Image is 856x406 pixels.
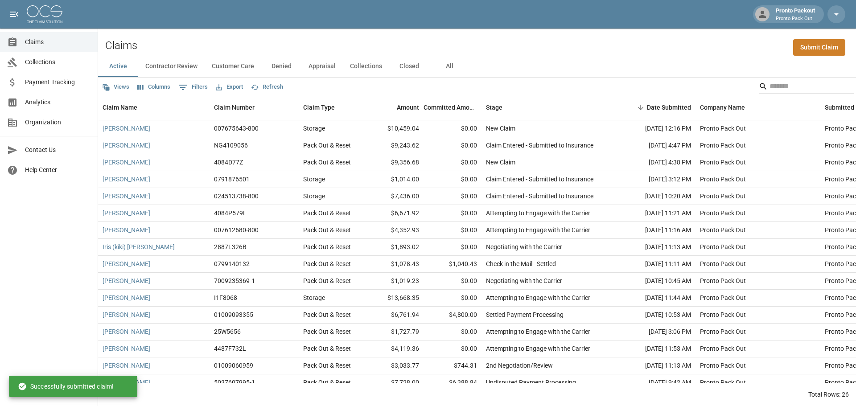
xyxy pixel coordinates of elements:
[103,209,150,217] a: [PERSON_NAME]
[615,222,695,239] div: [DATE] 11:16 AM
[700,242,746,251] div: Pronto Pack Out
[303,141,351,150] div: Pack Out & Reset
[615,307,695,324] div: [DATE] 10:53 AM
[424,95,481,120] div: Committed Amount
[103,293,150,302] a: [PERSON_NAME]
[205,56,261,77] button: Customer Care
[27,5,62,23] img: ocs-logo-white-transparent.png
[424,137,481,154] div: $0.00
[214,293,237,302] div: I1F8068
[98,95,210,120] div: Claim Name
[366,95,424,120] div: Amount
[25,57,91,67] span: Collections
[615,188,695,205] div: [DATE] 10:20 AM
[486,344,590,353] div: Attempting to Engage with the Carrier
[5,5,23,23] button: open drawer
[214,141,248,150] div: NG4109056
[486,95,502,120] div: Stage
[424,222,481,239] div: $0.00
[366,137,424,154] div: $9,243.62
[103,95,137,120] div: Claim Name
[214,226,259,234] div: 007612680-800
[214,175,250,184] div: 0791876501
[486,226,590,234] div: Attempting to Engage with the Carrier
[808,390,849,399] div: Total Rows: 26
[772,6,819,22] div: Pronto Packout
[214,361,253,370] div: 01009060959
[261,56,301,77] button: Denied
[366,154,424,171] div: $9,356.68
[303,158,351,167] div: Pack Out & Reset
[103,175,150,184] a: [PERSON_NAME]
[615,256,695,273] div: [DATE] 11:11 AM
[647,95,691,120] div: Date Submitted
[615,273,695,290] div: [DATE] 10:45 AM
[486,259,556,268] div: Check in the Mail - Settled
[103,310,150,319] a: [PERSON_NAME]
[214,124,259,133] div: 007675643-800
[700,141,746,150] div: Pronto Pack Out
[366,256,424,273] div: $1,078.43
[103,124,150,133] a: [PERSON_NAME]
[303,378,351,387] div: Pack Out & Reset
[615,357,695,374] div: [DATE] 11:13 AM
[343,56,389,77] button: Collections
[615,154,695,171] div: [DATE] 4:38 PM
[25,145,91,155] span: Contact Us
[424,273,481,290] div: $0.00
[303,209,351,217] div: Pack Out & Reset
[634,101,647,114] button: Sort
[481,95,615,120] div: Stage
[249,80,285,94] button: Refresh
[700,327,746,336] div: Pronto Pack Out
[366,340,424,357] div: $4,119.36
[214,158,243,167] div: 4084D77Z
[366,324,424,340] div: $1,727.79
[303,361,351,370] div: Pack Out & Reset
[615,120,695,137] div: [DATE] 12:16 PM
[103,259,150,268] a: [PERSON_NAME]
[700,226,746,234] div: Pronto Pack Out
[303,192,325,201] div: Storage
[695,95,820,120] div: Company Name
[103,141,150,150] a: [PERSON_NAME]
[700,124,746,133] div: Pronto Pack Out
[486,124,515,133] div: New Claim
[303,327,351,336] div: Pack Out & Reset
[366,120,424,137] div: $10,459.04
[486,242,562,251] div: Negotiating with the Carrier
[486,293,590,302] div: Attempting to Engage with the Carrier
[366,239,424,256] div: $1,893.02
[103,344,150,353] a: [PERSON_NAME]
[700,310,746,319] div: Pronto Pack Out
[424,171,481,188] div: $0.00
[366,374,424,391] div: $7,728.00
[615,290,695,307] div: [DATE] 11:44 AM
[700,344,746,353] div: Pronto Pack Out
[214,209,247,217] div: 4084P579L
[214,259,250,268] div: 0799140132
[700,158,746,167] div: Pronto Pack Out
[98,56,856,77] div: dynamic tabs
[214,276,255,285] div: 7009235369-1
[103,192,150,201] a: [PERSON_NAME]
[366,307,424,324] div: $6,761.94
[103,242,175,251] a: Iris (kiki) [PERSON_NAME]
[700,95,745,120] div: Company Name
[700,209,746,217] div: Pronto Pack Out
[389,56,429,77] button: Closed
[486,361,553,370] div: 2nd Negotiation/Review
[366,290,424,307] div: $13,668.35
[486,192,593,201] div: Claim Entered - Submitted to Insurance
[18,378,114,394] div: Successfully submitted claim!
[793,39,845,56] a: Submit Claim
[303,259,351,268] div: Pack Out & Reset
[424,357,481,374] div: $744.31
[366,171,424,188] div: $1,014.00
[700,192,746,201] div: Pronto Pack Out
[486,175,593,184] div: Claim Entered - Submitted to Insurance
[615,205,695,222] div: [DATE] 11:21 AM
[100,80,132,94] button: Views
[424,307,481,324] div: $4,800.00
[366,188,424,205] div: $7,436.00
